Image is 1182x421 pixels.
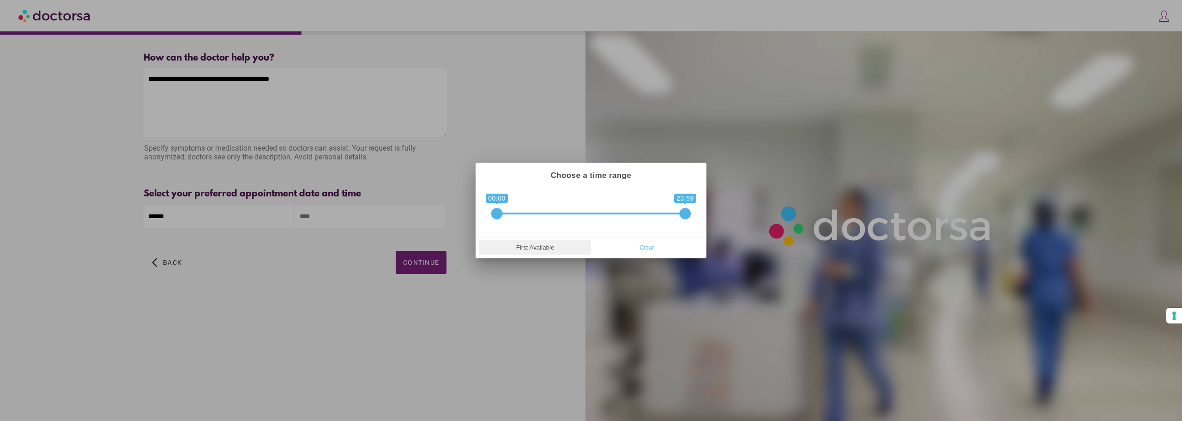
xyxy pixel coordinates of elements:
[674,194,696,203] span: 23:59
[486,194,508,203] span: 00:00
[591,240,703,255] button: Clear
[551,171,632,180] strong: Choose a time range
[482,240,588,254] span: First Available
[1166,308,1182,323] button: Your consent preferences for tracking technologies
[479,240,591,255] button: First Available
[594,240,700,254] span: Clear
